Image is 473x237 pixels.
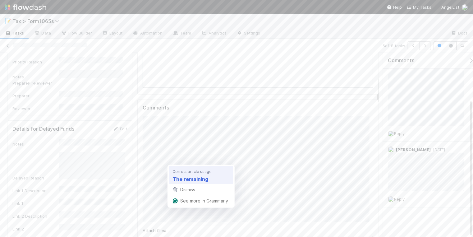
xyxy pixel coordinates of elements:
[232,29,265,39] a: Settings
[12,141,59,147] div: Notes
[407,4,431,10] a: My Tasks
[12,93,59,99] div: Preparer
[12,105,59,112] div: Reviewer
[388,196,394,202] img: avatar_45ea4894-10ca-450f-982d-dabe3bd75b0b.png
[387,4,402,10] div: Help
[143,227,166,234] label: Attach files:
[143,105,373,111] h5: Comments
[394,131,407,136] span: Reply...
[168,29,196,39] a: Team
[12,175,59,181] div: Delayed Reason
[388,58,415,64] span: Comments
[5,18,11,24] span: 📝
[388,146,394,153] img: avatar_711f55b7-5a46-40da-996f-bc93b6b86381.png
[441,5,459,10] span: AngelList
[56,29,97,39] a: Flow Builder
[5,2,46,12] img: logo-inverted-e16ddd16eac7371096b0.svg
[396,147,431,152] span: [PERSON_NAME]
[12,59,59,65] div: Priority Reason
[12,18,62,24] span: Tax > Form1065s
[5,30,24,36] span: Tasks
[12,126,75,132] h5: Details for Delayed Funds
[97,29,128,39] a: Layout
[388,131,394,137] img: avatar_45ea4894-10ca-450f-982d-dabe3bd75b0b.png
[431,147,445,152] span: [DATE]
[383,43,405,49] span: 6 of 18 tasks
[196,29,232,39] a: Analytics
[407,5,431,10] span: My Tasks
[446,29,473,39] a: Docs
[113,126,127,131] a: Edit
[12,226,59,232] div: Link 2
[394,197,407,202] span: Reply...
[462,4,468,11] img: avatar_45ea4894-10ca-450f-982d-dabe3bd75b0b.png
[128,29,168,39] a: Automation
[12,188,59,194] div: Link 1 Description
[12,200,59,207] div: Link 1
[61,30,92,36] span: Flow Builder
[12,74,59,86] div: Notes - Preparer<>Reviewer
[12,213,59,219] div: Link 2 Description
[29,29,56,39] a: Data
